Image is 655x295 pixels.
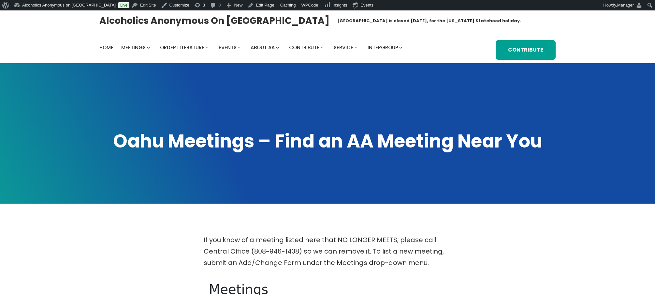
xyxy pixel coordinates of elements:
h1: [GEOGRAPHIC_DATA] is closed [DATE], for the [US_STATE] Statehood holiday. [337,18,521,24]
button: Events submenu [238,46,240,49]
button: Meetings submenu [147,46,150,49]
span: Contribute [289,44,319,51]
a: Meetings [121,43,146,52]
button: About AA submenu [276,46,279,49]
span: About AA [251,44,275,51]
span: Home [99,44,113,51]
a: Contribute [289,43,319,52]
nav: Intergroup [99,43,404,52]
a: Home [99,43,113,52]
button: Order Literature submenu [206,46,209,49]
a: Service [334,43,353,52]
a: Contribute [496,40,556,60]
span: Meetings [121,44,146,51]
a: Events [219,43,237,52]
span: Intergroup [368,44,398,51]
p: If you know of a meeting listed here that NO LONGER MEETS, please call Central Office (808-946-14... [204,234,451,269]
a: Intergroup [368,43,398,52]
button: Service submenu [355,46,357,49]
span: Order Literature [160,44,204,51]
span: Insights [333,3,347,8]
a: Live [118,2,129,8]
span: Events [219,44,237,51]
a: Alcoholics Anonymous on [GEOGRAPHIC_DATA] [99,13,329,29]
button: Intergroup submenu [399,46,402,49]
span: Manager [617,3,634,8]
a: About AA [251,43,275,52]
h1: Oahu Meetings – Find an AA Meeting Near You [99,129,556,154]
button: Contribute submenu [321,46,324,49]
span: Service [334,44,353,51]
